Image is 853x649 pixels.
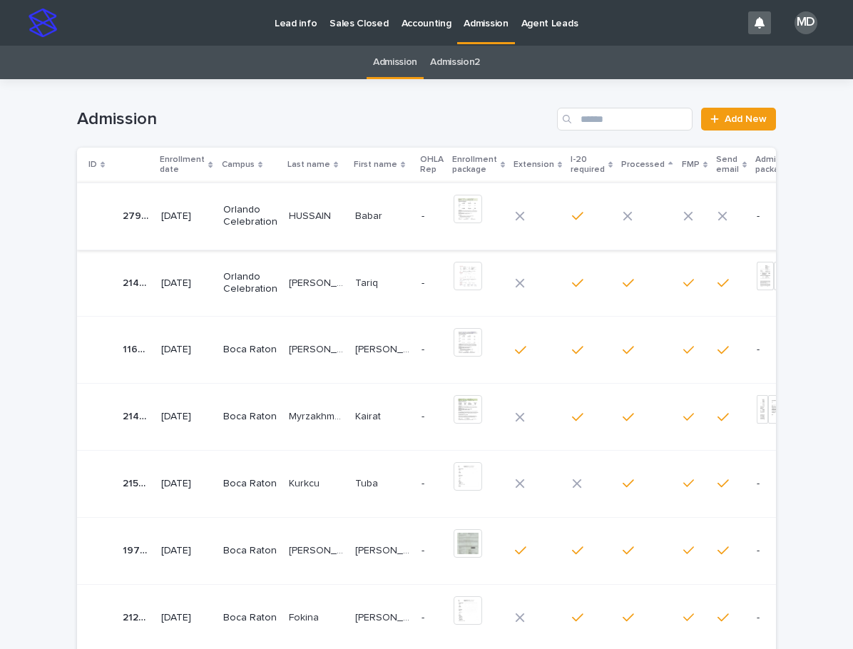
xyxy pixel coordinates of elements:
[161,411,211,423] p: [DATE]
[123,275,153,290] p: 21403
[161,612,211,624] p: [DATE]
[757,478,805,490] p: -
[795,11,817,34] div: MD
[422,612,442,624] p: -
[716,152,739,178] p: Send email
[88,157,97,173] p: ID
[289,275,347,290] p: ALABDULWAHAB
[355,609,413,624] p: [PERSON_NAME]
[289,408,347,423] p: Myrzakhmetov
[289,341,347,356] p: Casas Barreto
[422,411,442,423] p: -
[422,210,442,223] p: -
[430,46,480,79] a: Admission2
[422,344,442,356] p: -
[77,517,828,584] tr: 1975719757 [DATE]Boca Raton[PERSON_NAME] [PERSON_NAME][PERSON_NAME] [PERSON_NAME] [PERSON_NAME][P...
[682,157,700,173] p: FMP
[223,478,277,490] p: Boca Raton
[755,152,797,178] p: Admission package
[289,208,334,223] p: HUSSAIN
[223,545,277,557] p: Boca Raton
[757,344,805,356] p: -
[161,344,211,356] p: [DATE]
[287,157,330,173] p: Last name
[223,612,277,624] p: Boca Raton
[77,317,828,384] tr: 1164411644 [DATE]Boca Raton[PERSON_NAME] [PERSON_NAME][PERSON_NAME] [PERSON_NAME] [PERSON_NAME][P...
[223,204,277,228] p: Orlando Celebration
[123,475,153,490] p: 21509
[123,609,153,624] p: 21295
[289,542,347,557] p: DE SOUZA BARROS
[422,545,442,557] p: -
[77,450,828,517] tr: 2150921509 [DATE]Boca RatonKurkcuKurkcu TubaTuba --
[701,108,776,131] a: Add New
[355,408,384,423] p: Kairat
[514,157,554,173] p: Extension
[160,152,205,178] p: Enrollment date
[77,183,828,250] tr: 2798327983 [DATE]Orlando CelebrationHUSSAINHUSSAIN BabarBabar --
[452,152,497,178] p: Enrollment package
[420,152,444,178] p: OHLA Rep
[161,277,211,290] p: [DATE]
[223,271,277,295] p: Orlando Celebration
[757,210,805,223] p: -
[123,341,153,356] p: 11644
[354,157,397,173] p: First name
[161,478,211,490] p: [DATE]
[757,612,805,624] p: -
[123,408,153,423] p: 21450
[289,475,322,490] p: Kurkcu
[422,277,442,290] p: -
[123,542,153,557] p: 19757
[77,109,551,130] h1: Admission
[725,114,767,124] span: Add New
[161,545,211,557] p: [DATE]
[571,152,605,178] p: I-20 required
[355,208,385,223] p: Babar
[355,475,381,490] p: Tuba
[373,46,417,79] a: Admission
[289,609,322,624] p: Fokina
[621,157,665,173] p: Processed
[29,9,57,37] img: stacker-logo-s-only.png
[355,275,381,290] p: Tariq
[223,411,277,423] p: Boca Raton
[222,157,255,173] p: Campus
[223,344,277,356] p: Boca Raton
[557,108,693,131] input: Search
[123,208,153,223] p: 27983
[355,542,413,557] p: Katiucha Dayane
[161,210,211,223] p: [DATE]
[77,250,828,317] tr: 2140321403 [DATE]Orlando Celebration[PERSON_NAME][PERSON_NAME] TariqTariq -
[422,478,442,490] p: -
[355,341,413,356] p: Yully Andrea
[77,384,828,451] tr: 2145021450 [DATE]Boca RatonMyrzakhmetovMyrzakhmetov KairatKairat -
[757,545,805,557] p: -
